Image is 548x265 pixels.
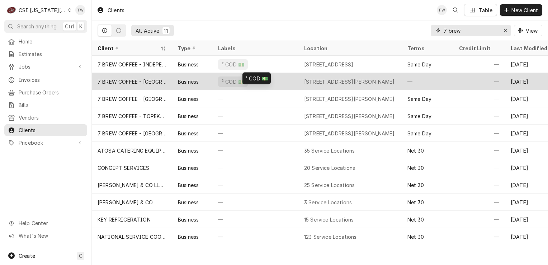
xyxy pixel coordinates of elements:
[98,199,153,206] div: [PERSON_NAME] & CO
[136,27,160,34] div: All Active
[6,5,16,15] div: C
[98,164,150,172] div: CONCEPT SERVICES
[304,130,395,137] div: [STREET_ADDRESS][PERSON_NAME]
[453,107,505,125] div: —
[19,219,83,227] span: Help Center
[453,90,505,107] div: —
[304,181,355,189] div: 25 Service Locations
[407,181,424,189] div: Net 30
[4,36,87,47] a: Home
[4,20,87,33] button: Search anythingCtrlK
[98,181,166,189] div: [PERSON_NAME] & CO LLC-GOEBEL MITTS CONST
[221,78,245,85] div: ² COD 💵
[514,25,542,36] button: View
[65,23,74,30] span: Ctrl
[19,63,73,70] span: Jobs
[17,23,57,30] span: Search anything
[178,216,199,223] div: Business
[453,159,505,176] div: —
[178,45,205,52] div: Type
[75,5,85,15] div: Tori Warrick's Avatar
[444,25,497,36] input: Keyword search
[212,194,298,211] div: —
[459,45,498,52] div: Credit Limit
[164,27,168,34] div: 11
[212,125,298,142] div: —
[98,233,166,241] div: NATIONAL SERVICE COOPERATIVE
[407,216,424,223] div: Net 30
[407,233,424,241] div: Net 30
[4,230,87,242] a: Go to What's New
[4,99,87,111] a: Bills
[407,95,431,103] div: Same Day
[98,45,159,52] div: Client
[79,23,82,30] span: K
[19,232,83,240] span: What's New
[402,73,453,90] div: —
[178,164,199,172] div: Business
[453,211,505,228] div: —
[212,176,298,194] div: —
[212,228,298,245] div: —
[221,61,245,68] div: ² COD 💵
[242,73,271,84] div: ² COD 💵
[4,137,87,149] a: Go to Pricebook
[500,25,511,36] button: Erase input
[19,253,35,259] span: Create
[79,252,82,260] span: C
[98,130,166,137] div: 7 BREW COFFEE - [GEOGRAPHIC_DATA]
[212,142,298,159] div: —
[407,61,431,68] div: Same Day
[178,95,199,103] div: Business
[453,194,505,211] div: —
[98,112,166,120] div: 7 BREW COFFEE - TOPEKA #17
[407,147,424,154] div: Net 30
[178,130,199,137] div: Business
[98,147,166,154] div: ATOSA CATERING EQUIPMENT INC
[510,6,539,14] span: New Client
[4,112,87,124] a: Vendors
[453,56,505,73] div: —
[178,233,199,241] div: Business
[19,50,84,58] span: Estimates
[407,45,446,52] div: Terms
[212,159,298,176] div: —
[479,6,493,14] div: Table
[19,89,84,96] span: Purchase Orders
[450,4,461,16] button: Open search
[98,61,166,68] div: 7 BREW COFFEE - INDEPENDENCE
[304,112,395,120] div: [STREET_ADDRESS][PERSON_NAME]
[453,228,505,245] div: —
[4,48,87,60] a: Estimates
[98,78,166,85] div: 7 BREW COFFEE - [GEOGRAPHIC_DATA] (1)
[4,61,87,73] a: Go to Jobs
[19,139,73,147] span: Pricebook
[19,76,84,84] span: Invoices
[212,90,298,107] div: —
[407,164,424,172] div: Net 30
[4,124,87,136] a: Clients
[4,217,87,229] a: Go to Help Center
[19,114,84,121] span: Vendors
[4,74,87,86] a: Invoices
[453,73,505,90] div: —
[178,78,199,85] div: Business
[304,45,396,52] div: Location
[453,125,505,142] div: —
[75,5,85,15] div: TW
[453,142,505,159] div: —
[218,45,293,52] div: Labels
[6,5,16,15] div: CSI Kansas City.'s Avatar
[178,181,199,189] div: Business
[19,6,66,14] div: CSI [US_STATE][GEOGRAPHIC_DATA].
[500,4,542,16] button: New Client
[304,199,352,206] div: 3 Service Locations
[212,107,298,125] div: —
[304,147,355,154] div: 35 Service Locations
[407,112,431,120] div: Same Day
[19,101,84,109] span: Bills
[304,78,395,85] div: [STREET_ADDRESS][PERSON_NAME]
[98,95,166,103] div: 7 BREW COFFEE - [GEOGRAPHIC_DATA] (2)
[19,38,84,45] span: Home
[304,61,354,68] div: [STREET_ADDRESS]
